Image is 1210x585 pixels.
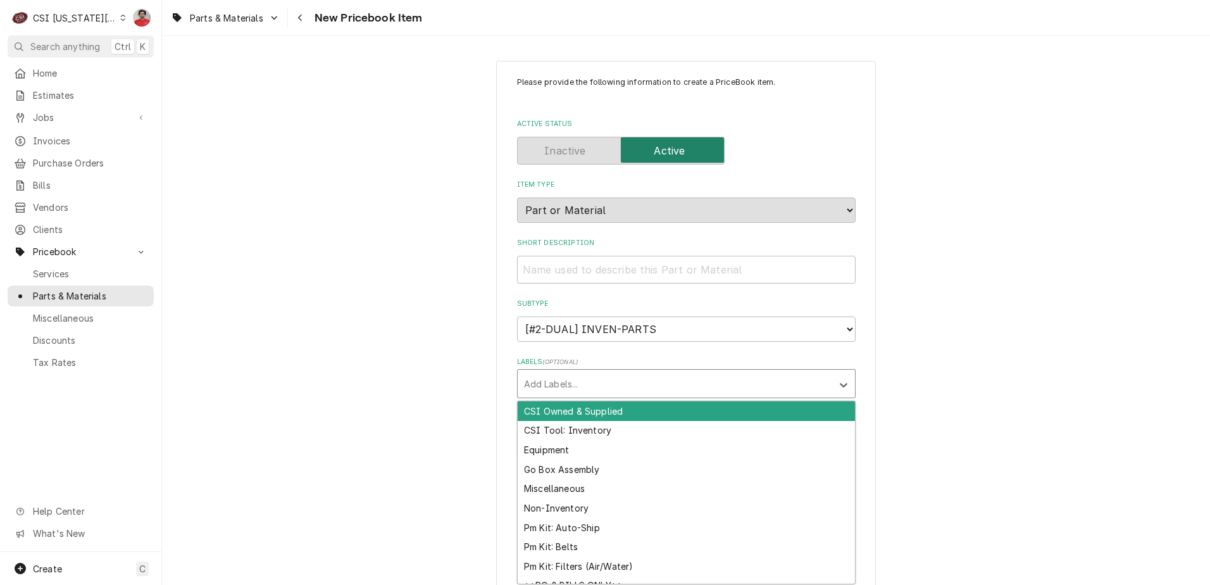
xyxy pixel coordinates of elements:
[517,238,856,283] div: Short Description
[115,40,131,53] span: Ctrl
[133,9,151,27] div: NF
[30,40,100,53] span: Search anything
[517,256,856,284] input: Name used to describe this Part or Material
[8,197,154,218] a: Vendors
[33,563,62,574] span: Create
[518,440,855,460] div: Equipment
[517,119,856,129] label: Active Status
[11,9,29,27] div: C
[33,111,128,124] span: Jobs
[8,219,154,240] a: Clients
[33,179,147,192] span: Bills
[8,308,154,329] a: Miscellaneous
[8,330,154,351] a: Discounts
[517,357,856,367] label: Labels
[8,107,154,128] a: Go to Jobs
[8,263,154,284] a: Services
[33,89,147,102] span: Estimates
[166,8,285,28] a: Go to Parts & Materials
[8,241,154,262] a: Go to Pricebook
[8,63,154,84] a: Home
[518,557,855,576] div: Pm Kit: Filters (Air/Water)
[517,238,856,248] label: Short Description
[33,223,147,236] span: Clients
[33,245,128,258] span: Pricebook
[518,421,855,441] div: CSI Tool: Inventory
[8,501,154,522] a: Go to Help Center
[518,518,855,538] div: Pm Kit: Auto-Ship
[517,180,856,222] div: Item Type
[8,352,154,373] a: Tax Rates
[517,180,856,190] label: Item Type
[8,85,154,106] a: Estimates
[517,299,856,341] div: Subtype
[8,286,154,306] a: Parts & Materials
[518,498,855,518] div: Non-Inventory
[517,299,856,309] label: Subtype
[140,40,146,53] span: K
[311,9,423,27] span: New Pricebook Item
[517,119,856,164] div: Active Status
[133,9,151,27] div: Nicholas Faubert's Avatar
[139,562,146,576] span: C
[190,11,263,25] span: Parts & Materials
[517,137,856,165] div: Active
[8,153,154,173] a: Purchase Orders
[517,357,856,398] div: Labels
[8,130,154,151] a: Invoices
[33,11,116,25] div: CSI [US_STATE][GEOGRAPHIC_DATA]
[33,66,147,80] span: Home
[33,527,146,540] span: What's New
[33,267,147,280] span: Services
[33,505,146,518] span: Help Center
[33,334,147,347] span: Discounts
[8,35,154,58] button: Search anythingCtrlK
[33,134,147,148] span: Invoices
[542,358,578,365] span: ( optional )
[33,356,147,369] span: Tax Rates
[518,479,855,498] div: Miscellaneous
[33,156,147,170] span: Purchase Orders
[8,175,154,196] a: Bills
[518,401,855,421] div: CSI Owned & Supplied
[33,311,147,325] span: Miscellaneous
[8,523,154,544] a: Go to What's New
[518,460,855,479] div: Go Box Assembly
[290,8,311,28] button: Navigate back
[33,201,147,214] span: Vendors
[33,289,147,303] span: Parts & Materials
[518,537,855,557] div: Pm Kit: Belts
[11,9,29,27] div: CSI Kansas City's Avatar
[517,77,856,100] p: Please provide the following information to create a PriceBook item.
